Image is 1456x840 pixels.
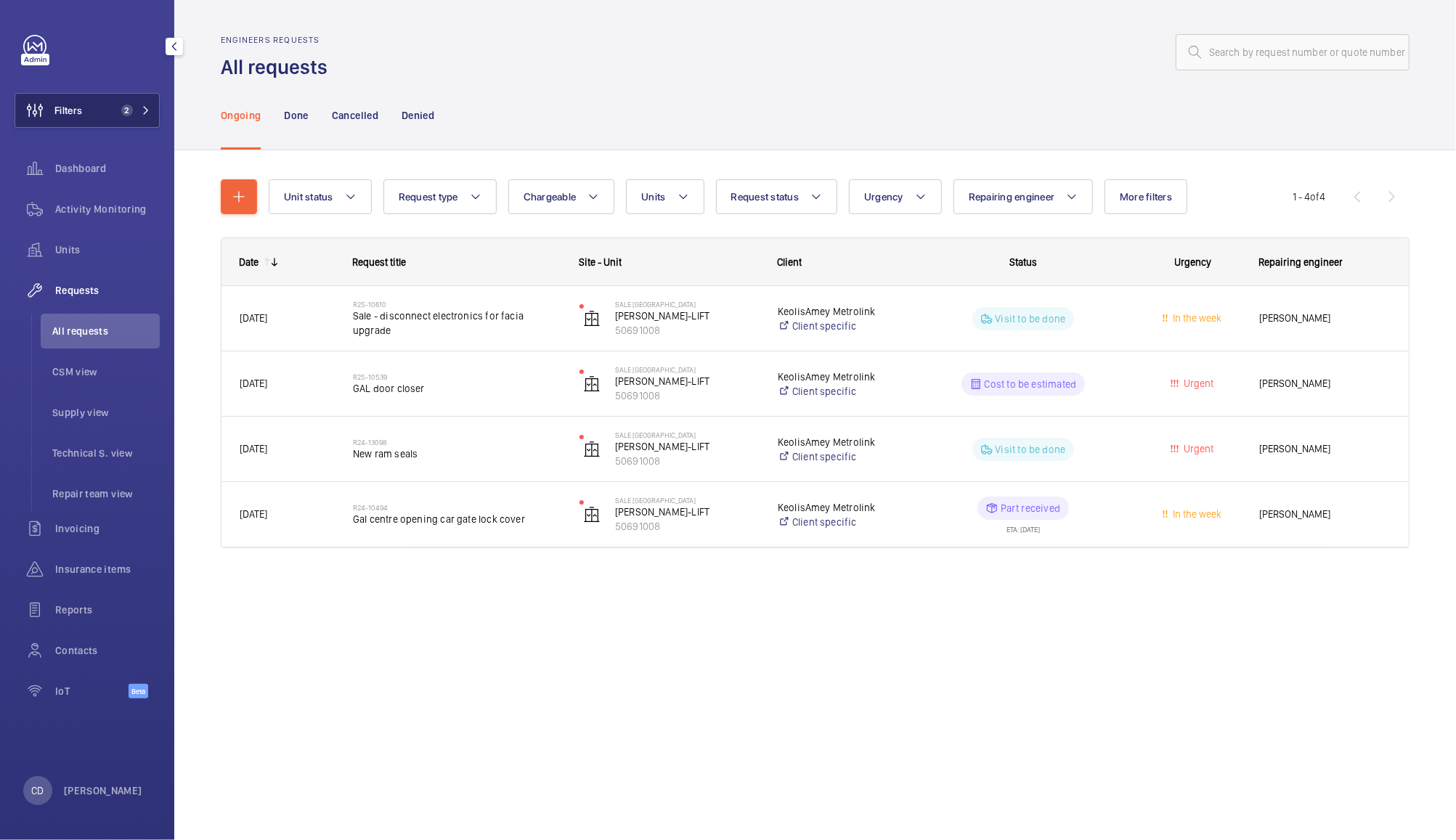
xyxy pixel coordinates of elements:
div: ETA: [DATE] [1006,520,1040,533]
span: More filters [1120,191,1172,203]
p: KeolisAmey Metrolink [778,304,900,319]
span: Urgency [1175,256,1212,268]
span: Repairing engineer [969,191,1055,203]
p: Visit to be done [996,311,1066,326]
p: Sale [GEOGRAPHIC_DATA] [615,431,759,439]
img: elevator.svg [583,441,601,458]
span: of [1310,191,1319,203]
p: KeolisAmey Metrolink [778,435,900,449]
p: [PERSON_NAME]-LIFT [615,439,759,454]
h2: R25-10610 [353,300,561,309]
span: Technical S. view [52,446,160,460]
span: Site - Unit [579,256,622,268]
span: Beta [129,684,148,698]
span: Unit status [284,191,333,203]
p: 50691008 [615,323,759,338]
span: Status [1009,256,1037,268]
span: GAL door closer [353,381,561,396]
img: elevator.svg [583,310,601,327]
p: Visit to be done [996,442,1066,457]
span: Units [55,242,160,257]
h2: R24-13098 [353,438,561,446]
p: 50691008 [615,454,759,468]
span: In the week [1171,508,1222,520]
p: [PERSON_NAME]-LIFT [615,374,759,388]
span: [DATE] [240,312,267,324]
span: Client [777,256,802,268]
span: Request status [731,191,800,203]
span: Gal centre opening car gate lock cover [353,512,561,526]
span: Filters [54,103,82,118]
p: Sale [GEOGRAPHIC_DATA] [615,496,759,505]
p: [PERSON_NAME]-LIFT [615,505,759,519]
span: 1 - 4 4 [1293,192,1325,202]
h1: All requests [221,54,336,81]
span: Urgent [1182,443,1214,454]
span: Supply view [52,405,160,420]
button: Urgency [849,179,942,214]
p: 50691008 [615,519,759,534]
p: Ongoing [221,108,261,123]
span: Invoicing [55,521,160,536]
span: CSM view [52,364,160,379]
span: Repair team view [52,486,160,501]
span: Units [641,191,665,203]
p: Denied [402,108,434,123]
p: KeolisAmey Metrolink [778,370,900,384]
h2: R24-10494 [353,503,561,512]
a: Client specific [778,384,900,399]
p: Part received [1001,501,1060,515]
p: Sale [GEOGRAPHIC_DATA] [615,365,759,374]
span: [DATE] [240,443,267,454]
span: New ram seals [353,446,561,461]
span: [PERSON_NAME] [1259,375,1391,392]
span: [DATE] [240,378,267,389]
a: Client specific [778,515,900,529]
span: Request type [399,191,458,203]
p: [PERSON_NAME] [64,783,142,798]
p: Sale [GEOGRAPHIC_DATA] [615,300,759,309]
span: [PERSON_NAME] [1259,506,1391,523]
span: 2 [121,105,133,116]
p: CD [31,783,44,798]
a: Client specific [778,319,900,333]
button: Unit status [269,179,372,214]
a: Client specific [778,449,900,464]
p: [PERSON_NAME]-LIFT [615,309,759,323]
button: Chargeable [508,179,615,214]
span: Contacts [55,643,160,658]
span: Request title [352,256,406,268]
img: elevator.svg [583,375,601,393]
span: [PERSON_NAME] [1259,441,1391,457]
button: Request type [383,179,497,214]
span: Requests [55,283,160,298]
p: Done [284,108,308,123]
span: [PERSON_NAME] [1259,310,1391,327]
button: Units [626,179,704,214]
button: Filters2 [15,93,160,128]
span: All requests [52,324,160,338]
img: elevator.svg [583,506,601,523]
span: Reports [55,603,160,617]
p: Cost to be estimated [985,377,1077,391]
input: Search by request number or quote number [1176,34,1410,70]
span: Dashboard [55,161,160,176]
span: Chargeable [524,191,577,203]
div: Press SPACE to select this row. [221,286,1410,351]
button: Repairing engineer [953,179,1094,214]
p: KeolisAmey Metrolink [778,500,900,515]
span: Sale - disconnect electronics for facia upgrade [353,309,561,338]
span: Activity Monitoring [55,202,160,216]
span: IoT [55,684,129,698]
p: 50691008 [615,388,759,403]
span: [DATE] [240,508,267,520]
div: Date [239,256,259,268]
button: More filters [1105,179,1187,214]
h2: Engineers requests [221,35,336,45]
span: Urgency [864,191,903,203]
button: Request status [716,179,838,214]
span: In the week [1171,312,1222,324]
span: Repairing engineer [1258,256,1343,268]
h2: R25-10539 [353,372,561,381]
p: Cancelled [332,108,378,123]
